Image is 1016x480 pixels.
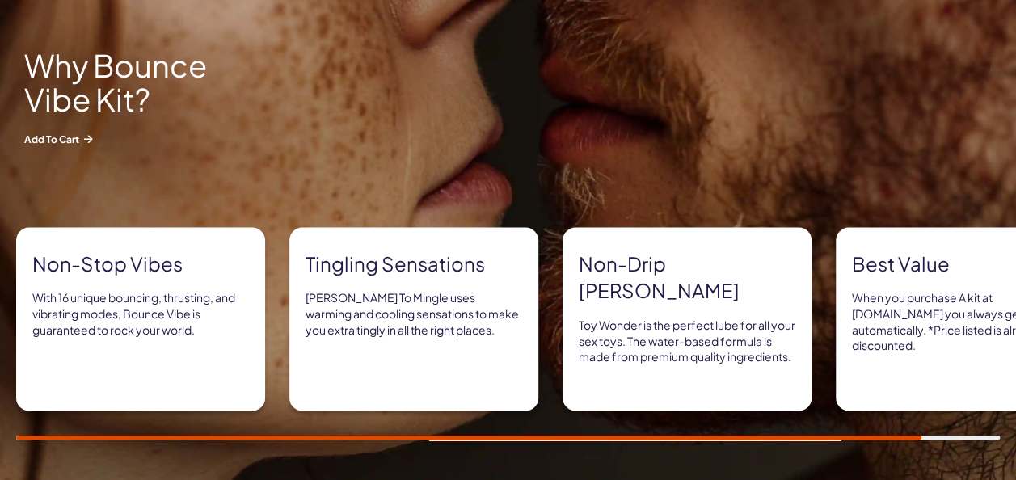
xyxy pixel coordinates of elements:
strong: Tingling sensations [306,251,522,278]
p: With 16 unique bouncing, thrusting, and vibrating modes, Bounce Vibe is guaranteed to rock your w... [32,290,249,338]
strong: Non-Drip [PERSON_NAME] [579,251,795,305]
h2: Why Bounce Vibe Kit? [24,48,218,116]
strong: Non-stop vibes [32,251,249,278]
p: [PERSON_NAME] To Mingle uses warming and cooling sensations to make you extra tingly in all the r... [306,290,522,338]
p: Toy Wonder is the perfect lube for all your sex toys. The water-based formula is made from premiu... [579,318,795,365]
span: Add to Cart [24,133,218,146]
